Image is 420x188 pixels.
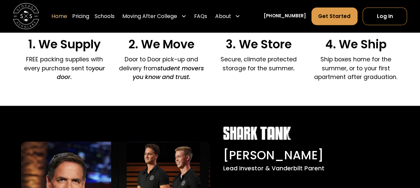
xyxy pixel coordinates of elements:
[133,64,204,81] em: student movers you know and trust.
[21,55,108,81] p: FREE packing supplies with every purchase sent to
[213,7,243,25] div: About
[122,12,177,20] div: Moving After College
[13,3,39,29] img: Storage Scholars main logo
[21,37,108,51] h3: 1. We Supply
[223,164,397,172] div: Lead Investor & Vanderbilt Parent
[264,13,306,20] a: [PHONE_NUMBER]
[223,126,291,140] img: Shark Tank white logo.
[72,7,89,25] a: Pricing
[118,55,204,81] p: Door to Door pick-up and delivery from
[311,7,358,25] a: Get Started
[223,146,397,164] div: [PERSON_NAME]
[215,12,231,20] div: About
[51,7,67,25] a: Home
[194,7,207,25] a: FAQs
[363,7,407,25] a: Log In
[215,55,302,73] p: Secure, climate protected storage for the summer
[312,55,399,81] p: Ship boxes home for the summer, or to your first apartment after graduation.
[57,64,105,81] em: your door.
[312,37,399,51] h3: 4. We Ship
[120,7,189,25] div: Moving After College
[293,64,294,72] em: .
[95,7,115,25] a: Schools
[118,37,204,51] h3: 2. We Move
[215,37,302,51] h3: 3. We Store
